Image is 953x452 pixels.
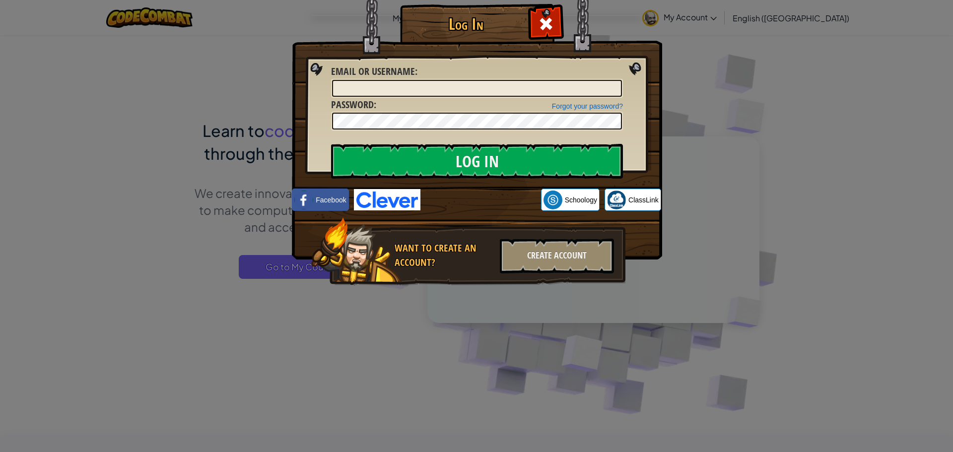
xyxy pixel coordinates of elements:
span: Email or Username [331,65,415,78]
span: Schoology [565,195,597,205]
img: facebook_small.png [294,191,313,209]
input: Log In [331,144,623,179]
div: Create Account [500,239,614,273]
div: Want to create an account? [395,241,494,269]
label: : [331,65,417,79]
span: Password [331,98,374,111]
span: Facebook [316,195,346,205]
span: ClassLink [628,195,659,205]
img: classlink-logo-small.png [607,191,626,209]
img: schoology.png [544,191,562,209]
iframe: Sign in with Google Button [420,189,541,211]
a: Forgot your password? [552,102,623,110]
img: clever-logo-blue.png [354,189,420,210]
label: : [331,98,376,112]
h1: Log In [403,15,529,33]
